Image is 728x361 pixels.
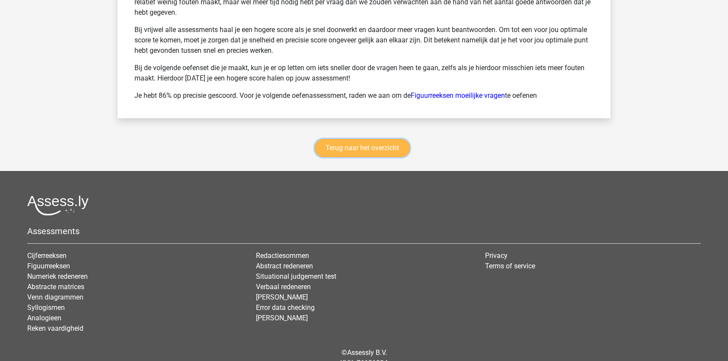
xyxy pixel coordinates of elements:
a: Figuurreeksen [27,262,70,270]
a: [PERSON_NAME] [256,293,308,301]
p: Bij de volgende oefenset die je maakt, kun je er op letten om iets sneller door de vragen heen te... [134,63,594,84]
a: Assessly B.V. [347,348,387,357]
a: Terug naar het overzicht [315,139,410,157]
a: Figuurreeksen moeilijke vragen [411,91,505,100]
a: Syllogismen [27,303,65,312]
img: Assessly logo [27,195,89,216]
a: Verbaal redeneren [256,283,311,291]
p: Bij vrijwel alle assessments haal je een hogere score als je snel doorwerkt en daardoor meer vrag... [134,25,594,56]
a: Error data checking [256,303,315,312]
a: Redactiesommen [256,251,309,260]
a: Privacy [485,251,508,260]
a: Venn diagrammen [27,293,83,301]
a: Numeriek redeneren [27,272,88,280]
a: Abstracte matrices [27,283,84,291]
a: Analogieen [27,314,61,322]
a: Abstract redeneren [256,262,313,270]
a: Terms of service [485,262,535,270]
a: Situational judgement test [256,272,336,280]
a: [PERSON_NAME] [256,314,308,322]
h5: Assessments [27,226,701,236]
a: Reken vaardigheid [27,324,83,332]
p: Je hebt 86% op precisie gescoord. Voor je volgende oefenassessment, raden we aan om de te oefenen [134,90,594,101]
a: Cijferreeksen [27,251,67,260]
